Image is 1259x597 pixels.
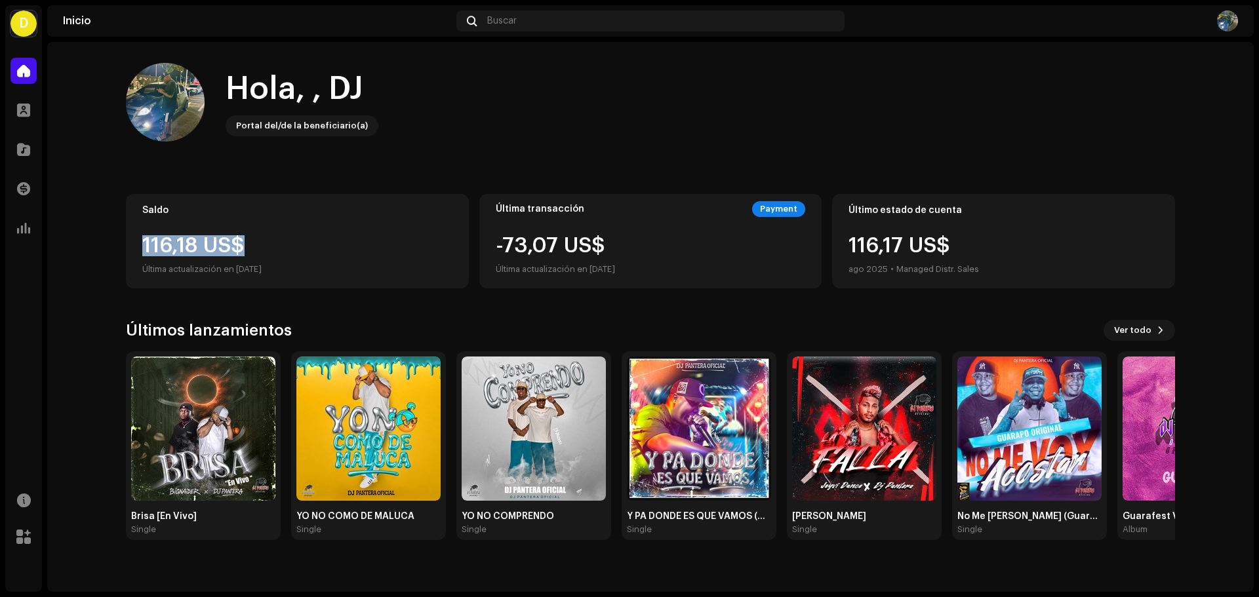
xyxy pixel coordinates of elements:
[126,63,205,142] img: 607f44c7-ff28-463b-bde8-767468c56cb1
[142,205,452,216] div: Saldo
[957,524,982,535] div: Single
[792,524,817,535] div: Single
[63,16,451,26] div: Inicio
[896,261,979,277] div: Managed Distr. Sales
[849,205,1159,216] div: Último estado de cuenta
[849,261,888,277] div: ago 2025
[792,356,936,501] img: bbb47fc8-f4c0-4dbe-b734-c8b819d5bb81
[1114,317,1151,343] span: Ver todo
[890,261,894,277] div: •
[462,356,606,501] img: 796576d1-c1db-4e08-ad85-c5b40be2d421
[627,511,771,522] div: Y PA DONDE ES QUE VAMOS (Guarapo)
[126,320,292,341] h3: Últimos lanzamientos
[142,261,452,277] div: Última actualización en [DATE]
[1123,524,1148,535] div: Album
[496,261,615,277] div: Última actualización en [DATE]
[131,511,275,522] div: Brisa [En Vivo]
[1104,320,1175,341] button: Ver todo
[126,194,469,288] re-o-card-value: Saldo
[236,118,368,134] div: Portal del/de la beneficiario(a)
[496,204,584,214] div: Última transacción
[752,201,805,217] div: Payment
[832,194,1175,288] re-o-card-value: Último estado de cuenta
[627,356,771,501] img: 122dd8f9-29a5-4844-920e-b38e935e2a25
[296,356,441,501] img: 7faf6f83-1335-43fc-9193-6ea9019bc0d6
[487,16,517,26] span: Buscar
[1217,10,1238,31] img: 607f44c7-ff28-463b-bde8-767468c56cb1
[957,356,1102,501] img: a80dd9e4-4a33-4e77-bd41-abf46d1e6ea5
[957,511,1102,522] div: No Me [PERSON_NAME] (Guarapo Original)
[131,356,275,501] img: 8839c6fd-8530-4d55-822d-61bbd6c711c9
[462,511,606,522] div: YO NO COMPRENDO
[296,524,321,535] div: Single
[627,524,652,535] div: Single
[792,511,936,522] div: [PERSON_NAME]
[226,68,378,110] div: Hola, , DJ
[131,524,156,535] div: Single
[296,511,441,522] div: YO NO COMO DE MALUCA
[10,10,37,37] div: D
[462,524,487,535] div: Single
